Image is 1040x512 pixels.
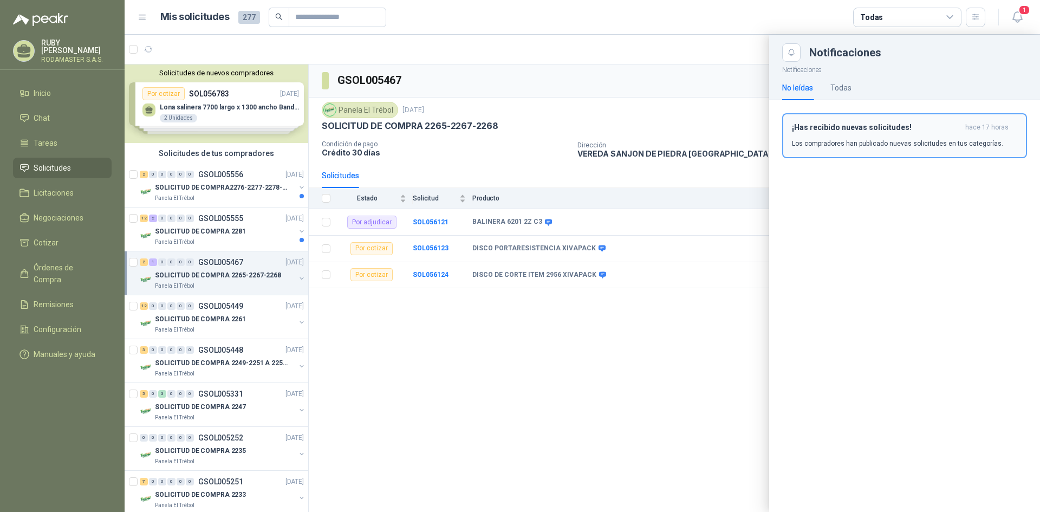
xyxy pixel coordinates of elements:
span: Remisiones [34,299,74,310]
h1: Mis solicitudes [160,9,230,25]
a: Solicitudes [13,158,112,178]
span: Cotizar [34,237,58,249]
p: Los compradores han publicado nuevas solicitudes en tus categorías. [792,139,1003,148]
a: Manuales y ayuda [13,344,112,365]
div: Notificaciones [809,47,1027,58]
h3: ¡Has recibido nuevas solicitudes! [792,123,961,132]
a: Remisiones [13,294,112,315]
p: RODAMASTER S.A.S. [41,56,112,63]
a: Tareas [13,133,112,153]
span: Solicitudes [34,162,71,174]
a: Licitaciones [13,183,112,203]
span: Órdenes de Compra [34,262,101,286]
span: Negociaciones [34,212,83,224]
span: hace 17 horas [965,123,1009,132]
div: Todas [830,82,851,94]
p: RUBY [PERSON_NAME] [41,39,112,54]
span: Tareas [34,137,57,149]
p: Notificaciones [769,62,1040,75]
span: 277 [238,11,260,24]
a: Chat [13,108,112,128]
button: Close [782,43,801,62]
div: Todas [860,11,883,23]
span: search [275,13,283,21]
a: Órdenes de Compra [13,257,112,290]
div: No leídas [782,82,813,94]
span: Licitaciones [34,187,74,199]
button: 1 [1007,8,1027,27]
img: Logo peakr [13,13,68,26]
a: Configuración [13,319,112,340]
button: ¡Has recibido nuevas solicitudes!hace 17 horas Los compradores han publicado nuevas solicitudes e... [782,113,1027,158]
span: Inicio [34,87,51,99]
span: Chat [34,112,50,124]
span: Configuración [34,323,81,335]
a: Inicio [13,83,112,103]
a: Cotizar [13,232,112,253]
span: 1 [1018,5,1030,15]
a: Negociaciones [13,208,112,228]
span: Manuales y ayuda [34,348,95,360]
